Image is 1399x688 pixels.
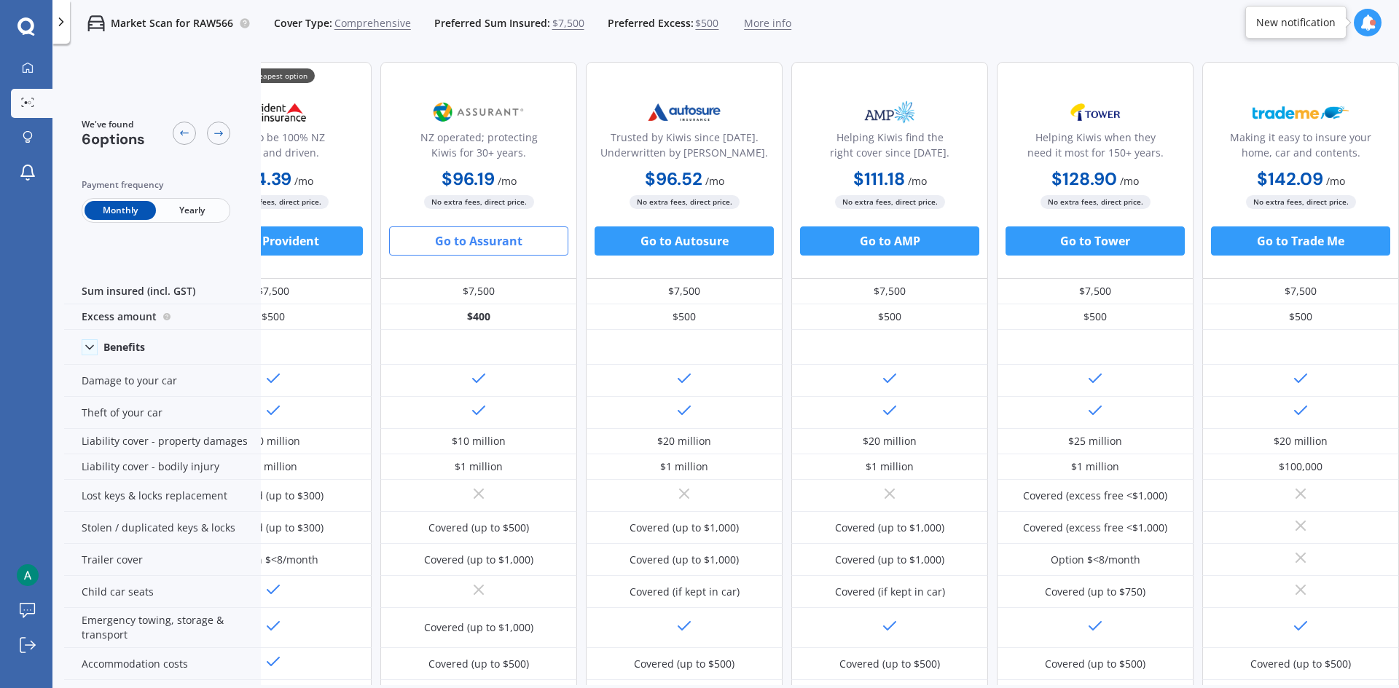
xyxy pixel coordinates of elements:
div: Covered (up to $1,000) [630,553,739,567]
img: car.f15378c7a67c060ca3f3.svg [87,15,105,32]
div: $500 [175,304,372,330]
div: $7,500 [791,279,988,304]
div: Covered (up to $500) [1045,657,1145,671]
div: Covered (up to $750) [1045,585,1145,599]
button: Go to AMP [800,226,979,256]
span: No extra fees, direct price. [424,195,534,209]
div: Sum insured (incl. GST) [64,279,261,304]
div: Excess amount [64,304,261,330]
span: No extra fees, direct price. [1246,195,1356,209]
div: Accommodation costs [64,648,261,680]
span: 6 options [82,130,145,149]
button: Go to Autosure [595,226,774,256]
img: Assurant.png [431,94,527,130]
p: Market Scan for RAW566 [111,16,233,31]
div: $500 [791,304,988,330]
div: Option $<8/month [229,553,318,567]
div: $400 [380,304,577,330]
img: Trademe.webp [1253,94,1349,130]
div: $1 million [866,459,914,474]
div: Option $<8/month [1051,553,1140,567]
div: Covered (excess free <$1,000) [1023,489,1167,503]
img: AMP.webp [842,94,938,130]
div: $25 million [1068,434,1122,448]
div: Damage to your car [64,365,261,397]
div: $7,500 [586,279,783,304]
div: Covered (if kept in car) [630,585,740,599]
button: Go to Provident [184,226,363,256]
div: Trailer cover [64,544,261,576]
div: Theft of your car [64,397,261,429]
b: $96.52 [645,167,702,190]
div: $7,500 [1202,279,1399,304]
div: Covered (up to $500) [428,521,529,535]
div: $7,500 [380,279,577,304]
div: Covered (up to $1,000) [835,553,944,567]
span: Cover Type: [274,16,332,31]
div: Covered (up to $1,000) [424,553,533,567]
div: $500 [997,304,1194,330]
div: Covered (up to $1,000) [835,521,944,535]
span: / mo [908,174,927,188]
div: $20 million [1274,434,1328,448]
div: Covered (up to $1,000) [424,620,533,635]
div: New notification [1256,15,1336,30]
div: Covered (up to $300) [223,489,324,503]
button: Go to Assurant [389,226,568,256]
div: $1 million [455,459,503,474]
img: Autosure.webp [636,94,732,130]
div: $500 [1202,304,1399,330]
div: Helping Kiwis when they need it most for 150+ years. [1009,130,1181,166]
span: No extra fees, direct price. [835,195,945,209]
div: $1 million [1071,459,1119,474]
div: Covered (up to $500) [839,657,940,671]
div: NZ operated; protecting Kiwis for 30+ years. [393,130,565,166]
button: Go to Tower [1006,226,1185,256]
span: We've found [82,118,145,131]
div: Covered (up to $500) [428,657,529,671]
div: Making it easy to insure your home, car and contents. [1215,130,1387,166]
div: $20 million [657,434,711,448]
span: / mo [1326,174,1345,188]
div: $1 million [249,459,297,474]
span: No extra fees, direct price. [219,195,329,209]
div: Covered (up to $500) [634,657,734,671]
div: 💰 Cheapest option [232,68,315,83]
span: / mo [498,174,517,188]
span: Preferred Excess: [608,16,694,31]
div: Benefits [103,341,145,354]
span: More info [744,16,791,31]
b: $96.19 [442,167,495,190]
span: Yearly [156,201,227,220]
span: No extra fees, direct price. [630,195,740,209]
button: Go to Trade Me [1211,226,1390,256]
img: ACg8ocL6LpZyi3bQQc3q6oOWmZEfuTdHDWBOz2cntOr78dmrPgyHIQ=s96-c [17,564,39,586]
span: $7,500 [552,16,584,31]
span: / mo [1120,174,1139,188]
span: / mo [705,174,724,188]
div: Child car seats [64,576,261,608]
div: $1 million [660,459,708,474]
b: $142.09 [1257,167,1323,190]
div: Stolen / duplicated keys & locks [64,512,261,544]
b: $111.18 [853,167,905,190]
span: $500 [695,16,718,31]
div: Lost keys & locks replacement [64,480,261,512]
div: Covered (if kept in car) [835,585,945,599]
b: $94.39 [233,167,291,190]
div: Trusted by Kiwis since [DATE]. Underwritten by [PERSON_NAME]. [598,130,770,166]
div: Helping Kiwis find the right cover since [DATE]. [804,130,976,166]
div: $7,500 [997,279,1194,304]
span: Monthly [85,201,156,220]
span: / mo [294,174,313,188]
div: Proud to be 100% NZ owned and driven. [187,130,359,166]
div: Liability cover - bodily injury [64,454,261,480]
span: Comprehensive [334,16,411,31]
div: $20 million [863,434,917,448]
div: $100,000 [1279,459,1322,474]
div: Covered (up to $1,000) [630,521,739,535]
div: Liability cover - property damages [64,429,261,454]
b: $128.90 [1051,167,1117,190]
div: Covered (up to $300) [223,521,324,535]
div: Payment frequency [82,178,230,192]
